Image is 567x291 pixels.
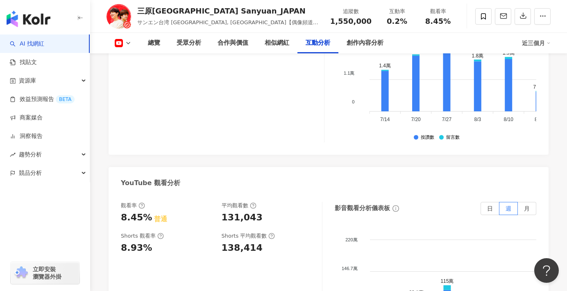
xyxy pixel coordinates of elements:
div: Shorts 平均觀看數 [222,232,275,240]
div: Shorts 觀看率 [121,232,164,240]
span: info-circle [391,204,400,213]
tspan: 7/14 [380,117,390,122]
div: 平均觀看數 [222,202,256,209]
div: 互動率 [381,7,413,16]
span: 資源庫 [19,71,36,90]
span: 8.45% [425,17,451,25]
div: 觀看率 [121,202,145,209]
div: 131,043 [222,211,263,224]
span: 立即安裝 瀏覽器外掛 [33,266,61,280]
tspan: 7/20 [411,117,421,122]
tspan: 146.7萬 [342,266,358,270]
iframe: Help Scout Beacon - Open [534,258,559,283]
span: サンエン台湾 [GEOGRAPHIC_DATA], [GEOGRAPHIC_DATA]【偶像頻道】, 123JAPAN! [137,19,320,34]
div: 觀看率 [422,7,454,16]
span: 日 [487,205,493,212]
div: 總覽 [148,38,160,48]
a: 洞察報告 [10,132,43,140]
div: 合作與價值 [218,38,248,48]
a: 商案媒合 [10,114,43,122]
tspan: 220萬 [345,237,357,242]
div: 普通 [154,215,167,224]
div: 按讚數 [421,135,434,140]
span: 0.2% [387,17,407,25]
span: 1,550,000 [330,17,372,25]
tspan: 0 [352,99,355,104]
div: 互動分析 [306,38,330,48]
div: 8.45% [121,211,152,224]
span: 月 [524,205,530,212]
a: chrome extension立即安裝 瀏覽器外掛 [11,262,79,284]
div: 留言數 [446,135,460,140]
span: 競品分析 [19,164,42,182]
tspan: 7/27 [442,117,452,122]
a: 找貼文 [10,58,37,66]
tspan: 8/17 [535,117,544,122]
div: 138,414 [222,242,263,254]
tspan: 1.1萬 [344,71,354,76]
div: YouTube 觀看分析 [121,179,180,188]
div: 追蹤數 [330,7,372,16]
img: KOL Avatar [107,4,131,29]
div: 創作內容分析 [347,38,383,48]
img: chrome extension [13,266,29,280]
span: 趨勢分析 [19,145,42,164]
img: logo [7,11,50,27]
span: 週 [506,205,511,212]
a: searchAI 找網紅 [10,40,44,48]
tspan: 8/3 [474,117,481,122]
div: 相似網紅 [265,38,289,48]
div: 近三個月 [522,37,551,50]
span: rise [10,152,16,158]
a: 效益預測報告BETA [10,95,75,103]
div: 8.93% [121,242,152,254]
div: 影音觀看分析儀表板 [335,204,390,213]
div: 三原[GEOGRAPHIC_DATA] Sanyuan_JAPAN [137,6,321,16]
div: 受眾分析 [177,38,201,48]
tspan: 8/10 [504,117,514,122]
